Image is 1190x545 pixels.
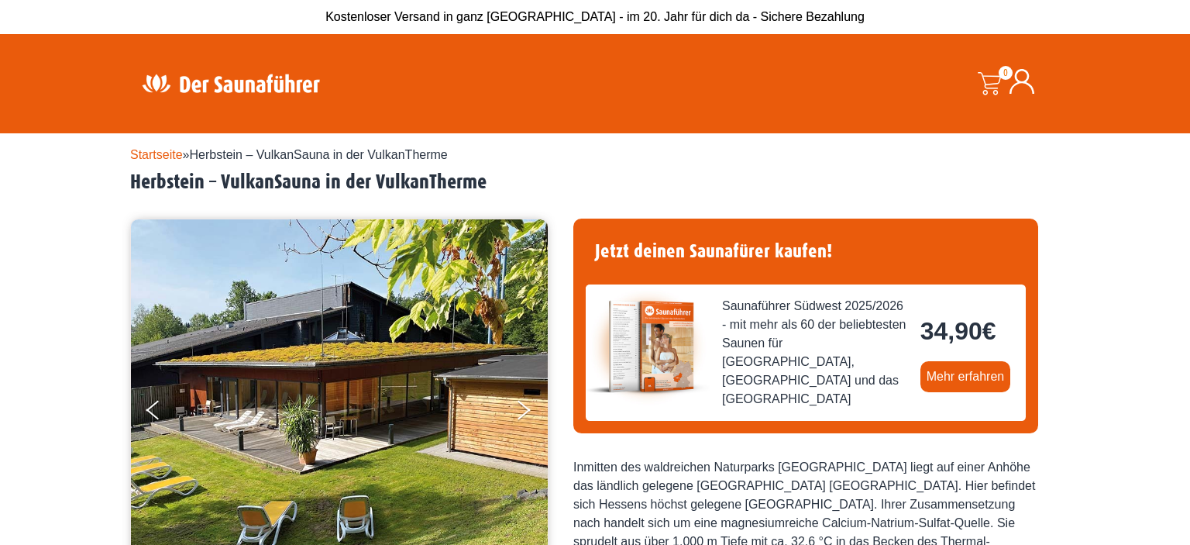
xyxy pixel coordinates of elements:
span: Kostenloser Versand in ganz [GEOGRAPHIC_DATA] - im 20. Jahr für dich da - Sichere Bezahlung [325,10,865,23]
button: Next [514,394,553,433]
span: € [982,317,996,345]
img: der-saunafuehrer-2025-suedwest.jpg [586,285,710,409]
bdi: 34,90 [920,317,996,345]
h2: Herbstein – VulkanSauna in der VulkanTherme [130,171,1060,195]
a: Startseite [130,148,183,161]
h4: Jetzt deinen Saunafürer kaufen! [586,231,1026,272]
span: Saunaführer Südwest 2025/2026 - mit mehr als 60 der beliebtesten Saunen für [GEOGRAPHIC_DATA], [G... [722,297,908,409]
span: 0 [999,66,1013,80]
a: Mehr erfahren [920,361,1011,392]
button: Previous [146,394,185,433]
span: » [130,148,448,161]
span: Herbstein – VulkanSauna in der VulkanTherme [190,148,448,161]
